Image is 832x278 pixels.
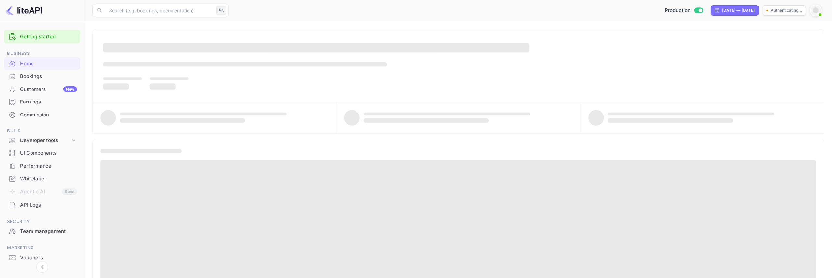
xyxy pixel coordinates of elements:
[4,160,80,173] div: Performance
[4,57,80,69] a: Home
[4,160,80,172] a: Performance
[711,5,759,16] div: Click to change the date range period
[20,163,77,170] div: Performance
[20,228,77,235] div: Team management
[662,7,706,14] div: Switch to Sandbox mode
[4,127,80,135] span: Build
[4,199,80,212] div: API Logs
[216,6,226,15] div: ⌘K
[4,225,80,238] div: Team management
[4,50,80,57] span: Business
[20,111,77,119] div: Commission
[20,98,77,106] div: Earnings
[4,173,80,185] a: Whitelabel
[4,218,80,225] span: Security
[20,150,77,157] div: UI Components
[5,5,42,16] img: LiteAPI logo
[20,60,77,67] div: Home
[4,96,80,108] a: Earnings
[771,7,802,13] p: Authenticating...
[722,7,755,13] div: [DATE] — [DATE]
[20,86,77,93] div: Customers
[4,135,80,146] div: Developer tools
[4,30,80,43] div: Getting started
[665,7,691,14] span: Production
[4,244,80,251] span: Marketing
[36,261,48,273] button: Collapse navigation
[4,83,80,95] a: CustomersNew
[4,147,80,159] a: UI Components
[4,251,80,263] a: Vouchers
[20,201,77,209] div: API Logs
[20,137,71,144] div: Developer tools
[63,86,77,92] div: New
[20,175,77,183] div: Whitelabel
[4,70,80,83] div: Bookings
[105,4,214,17] input: Search (e.g. bookings, documentation)
[4,70,80,82] a: Bookings
[20,33,77,41] a: Getting started
[4,109,80,121] a: Commission
[20,73,77,80] div: Bookings
[4,83,80,96] div: CustomersNew
[4,199,80,211] a: API Logs
[20,254,77,261] div: Vouchers
[4,147,80,160] div: UI Components
[4,225,80,237] a: Team management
